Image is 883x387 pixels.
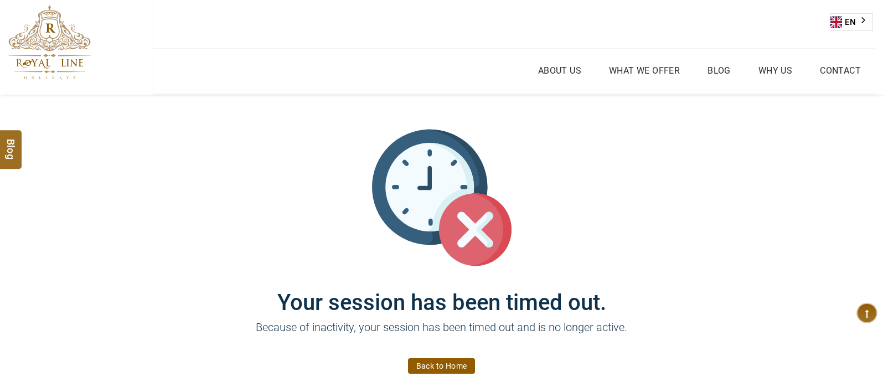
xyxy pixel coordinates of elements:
a: Back to Home [408,358,476,374]
img: The Royal Line Holidays [8,5,91,80]
a: What we Offer [606,63,683,79]
a: Blog [705,63,734,79]
div: Language [830,13,873,31]
span: Blog [4,138,18,148]
a: About Us [535,63,584,79]
a: EN [830,14,872,30]
a: Contact [817,63,864,79]
aside: Language selected: English [830,13,873,31]
h1: Your session has been timed out. [110,267,774,316]
a: Why Us [756,63,795,79]
img: session_time_out.svg [372,128,512,267]
p: Because of inactivity, your session has been timed out and is no longer active. [110,319,774,352]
